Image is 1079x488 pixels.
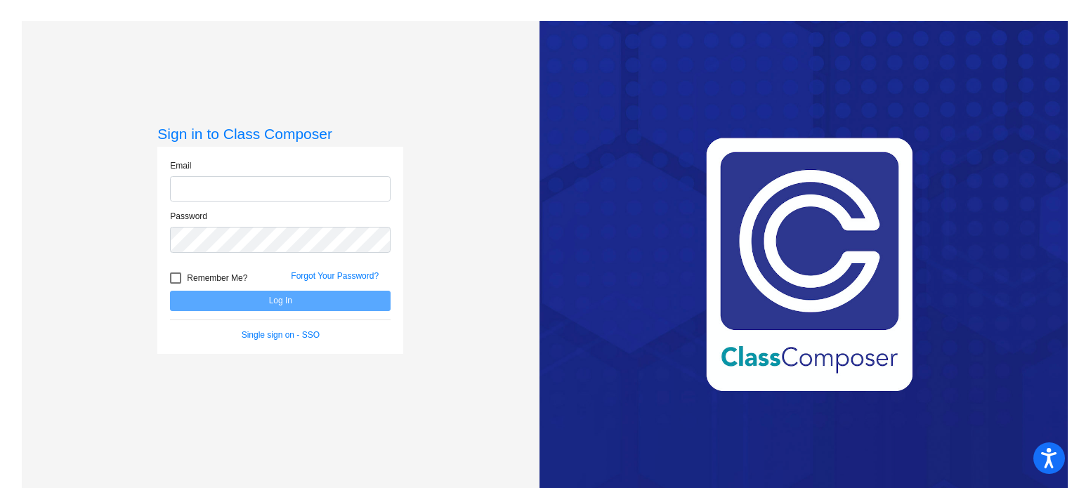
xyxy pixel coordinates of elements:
[157,125,403,143] h3: Sign in to Class Composer
[170,291,391,311] button: Log In
[187,270,247,286] span: Remember Me?
[291,271,379,281] a: Forgot Your Password?
[170,159,191,172] label: Email
[170,210,207,223] label: Password
[242,330,320,340] a: Single sign on - SSO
